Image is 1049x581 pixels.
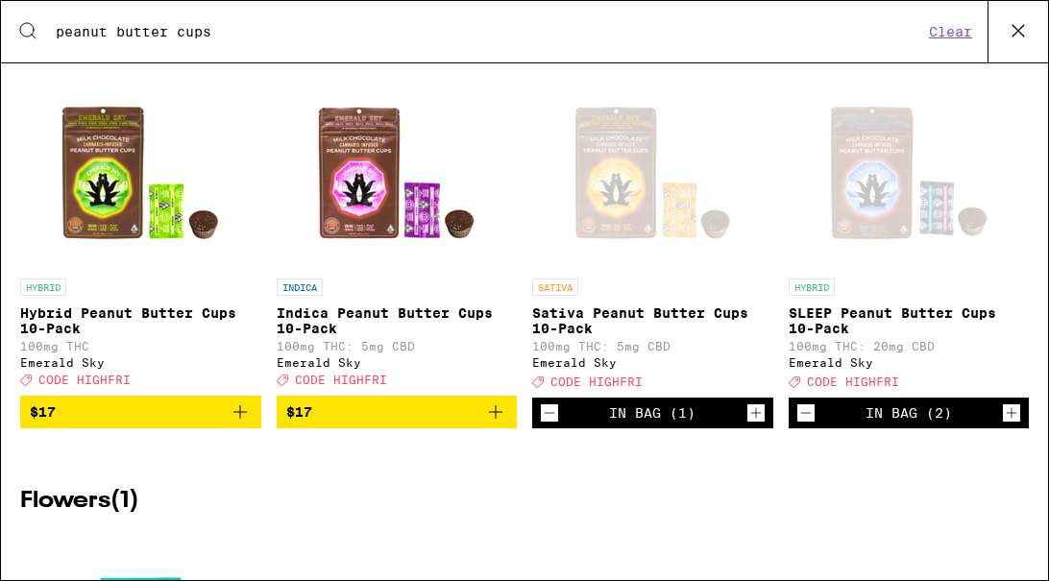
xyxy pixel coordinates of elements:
span: Hi. Need any help? [12,13,138,29]
p: SLEEP Peanut Butter Cups 10-Pack [789,305,1030,336]
input: Search the Eaze menu [55,23,923,40]
span: CODE HIGHFRI [807,375,899,388]
p: 100mg THC: 20mg CBD [789,340,1030,352]
span: CODE HIGHFRI [550,375,643,388]
div: In Bag (2) [866,405,952,421]
h2: Flowers ( 1 ) [20,490,1029,513]
button: Add to bag [20,396,261,428]
span: CODE HIGHFRI [295,374,387,386]
p: HYBRID [789,278,835,296]
img: Emerald Sky - Hybrid Peanut Butter Cups 10-Pack [44,77,236,269]
p: Hybrid Peanut Butter Cups 10-Pack [20,305,261,336]
div: Emerald Sky [532,356,773,369]
p: Sativa Peanut Butter Cups 10-Pack [532,305,773,336]
button: Decrement [796,403,816,423]
p: INDICA [277,278,323,296]
button: Add to bag [277,396,518,428]
span: CODE HIGHFRI [38,374,131,386]
div: Emerald Sky [277,356,518,369]
p: Indica Peanut Butter Cups 10-Pack [277,305,518,336]
button: Clear [923,23,978,40]
p: 100mg THC: 5mg CBD [532,340,773,352]
p: 100mg THC [20,340,261,352]
a: Open page for Indica Peanut Butter Cups 10-Pack from Emerald Sky [277,77,518,396]
p: 100mg THC: 5mg CBD [277,340,518,352]
div: Emerald Sky [20,356,261,369]
p: SATIVA [532,278,578,296]
img: Emerald Sky - Indica Peanut Butter Cups 10-Pack [301,77,493,269]
div: In Bag (1) [609,405,695,421]
span: $17 [286,404,312,420]
a: Open page for Sativa Peanut Butter Cups 10-Pack from Emerald Sky [532,77,773,398]
p: HYBRID [20,278,66,296]
button: Decrement [540,403,559,423]
span: $17 [30,404,56,420]
a: Open page for SLEEP Peanut Butter Cups 10-Pack from Emerald Sky [789,77,1030,398]
div: Emerald Sky [789,356,1030,369]
button: Increment [746,403,766,423]
a: Open page for Hybrid Peanut Butter Cups 10-Pack from Emerald Sky [20,77,261,396]
button: Increment [1002,403,1021,423]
